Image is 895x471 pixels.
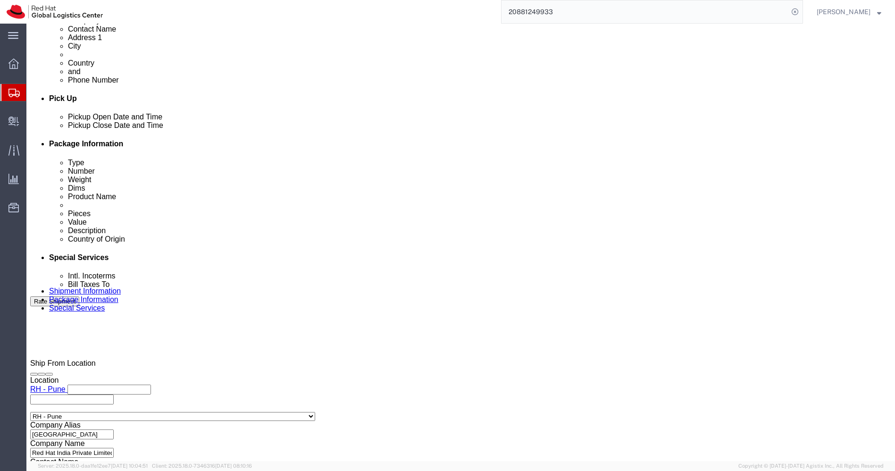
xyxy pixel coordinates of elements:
span: Client: 2025.18.0-7346316 [152,463,252,469]
input: Search for shipment number, reference number [502,0,788,23]
span: Nilesh Shinde [817,7,870,17]
span: [DATE] 08:10:16 [215,463,252,469]
iframe: FS Legacy Container [26,24,895,461]
button: [PERSON_NAME] [816,6,882,17]
span: [DATE] 10:04:51 [111,463,148,469]
img: logo [7,5,103,19]
span: Server: 2025.18.0-daa1fe12ee7 [38,463,148,469]
span: Copyright © [DATE]-[DATE] Agistix Inc., All Rights Reserved [738,462,884,470]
